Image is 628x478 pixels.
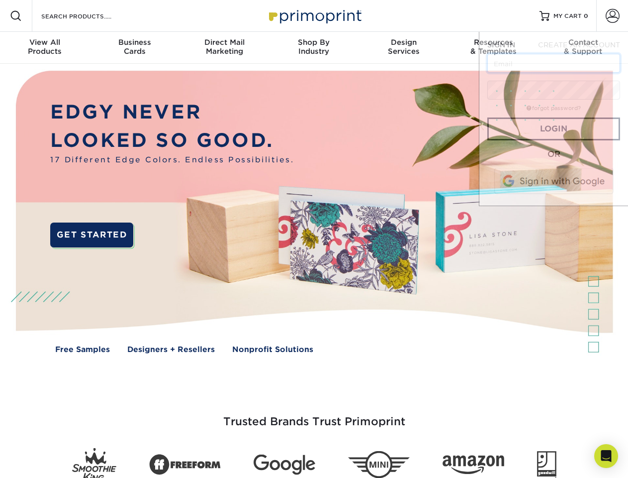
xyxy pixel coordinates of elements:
[449,38,538,47] span: Resources
[90,38,179,56] div: Cards
[179,38,269,47] span: Direct Mail
[265,5,364,26] img: Primoprint
[487,118,620,140] a: Login
[2,448,85,475] iframe: Google Customer Reviews
[487,54,620,73] input: Email
[359,32,449,64] a: DesignServices
[90,38,179,47] span: Business
[538,41,620,49] span: CREATE AN ACCOUNT
[179,38,269,56] div: Marketing
[553,12,582,20] span: MY CART
[269,38,359,47] span: Shop By
[50,154,294,166] span: 17 Different Edge Colors. Endless Possibilities.
[443,456,504,475] img: Amazon
[50,126,294,155] p: LOOKED SO GOOD.
[487,148,620,160] div: OR
[127,344,215,356] a: Designers + Resellers
[527,105,581,112] a: forgot password?
[55,344,110,356] a: Free Samples
[449,38,538,56] div: & Templates
[40,10,137,22] input: SEARCH PRODUCTS.....
[359,38,449,47] span: Design
[487,41,515,49] span: SIGN IN
[359,38,449,56] div: Services
[90,32,179,64] a: BusinessCards
[269,38,359,56] div: Industry
[594,444,618,468] div: Open Intercom Messenger
[537,451,556,478] img: Goodwill
[254,455,315,475] img: Google
[50,98,294,126] p: EDGY NEVER
[269,32,359,64] a: Shop ByIndustry
[449,32,538,64] a: Resources& Templates
[50,223,133,247] a: GET STARTED
[232,344,313,356] a: Nonprofit Solutions
[23,391,605,440] h3: Trusted Brands Trust Primoprint
[179,32,269,64] a: Direct MailMarketing
[584,12,588,19] span: 0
